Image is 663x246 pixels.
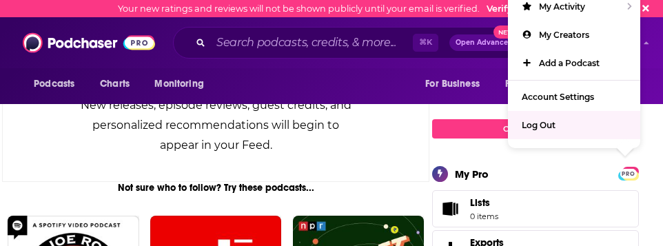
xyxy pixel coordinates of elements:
span: Charts [100,74,130,94]
span: 0 items [470,212,498,221]
img: Podchaser - Follow, Share and Rate Podcasts [23,30,155,56]
span: Monitoring [154,74,203,94]
a: Verify Now [487,3,535,14]
span: New [493,25,518,39]
span: My Activity [539,1,585,12]
span: Lists [437,199,465,218]
span: My Creators [539,30,589,40]
button: Open AdvancedNew [449,34,519,51]
span: PRO [620,169,637,179]
button: open menu [145,71,221,97]
a: My Creators [508,21,640,49]
a: Charts [91,71,138,97]
a: Account Settings [508,83,640,111]
span: Open Advanced [456,39,513,46]
div: My Pro [455,167,489,181]
button: open menu [24,71,92,97]
span: Account Settings [522,92,594,102]
a: Lists [432,190,639,227]
span: Log Out [522,120,555,130]
div: New releases, episode reviews, guest credits, and personalized recommendations will begin to appe... [72,95,360,155]
button: open menu [496,71,591,97]
span: Add a Podcast [539,58,600,68]
a: Create My Top 8 [432,119,639,138]
span: ⌘ K [413,34,438,52]
input: Search podcasts, credits, & more... [211,32,413,54]
div: Not sure who to follow? Try these podcasts... [2,182,429,194]
span: Lists [470,196,490,209]
a: Add a Podcast [508,49,640,77]
button: open menu [416,71,497,97]
div: Your new ratings and reviews will not be shown publicly until your email is verified. [118,3,535,14]
span: For Podcasters [505,74,571,94]
span: For Business [425,74,480,94]
div: Search podcasts, credits, & more... [173,27,531,59]
a: PRO [620,167,637,178]
span: Podcasts [34,74,74,94]
span: Lists [470,196,498,209]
